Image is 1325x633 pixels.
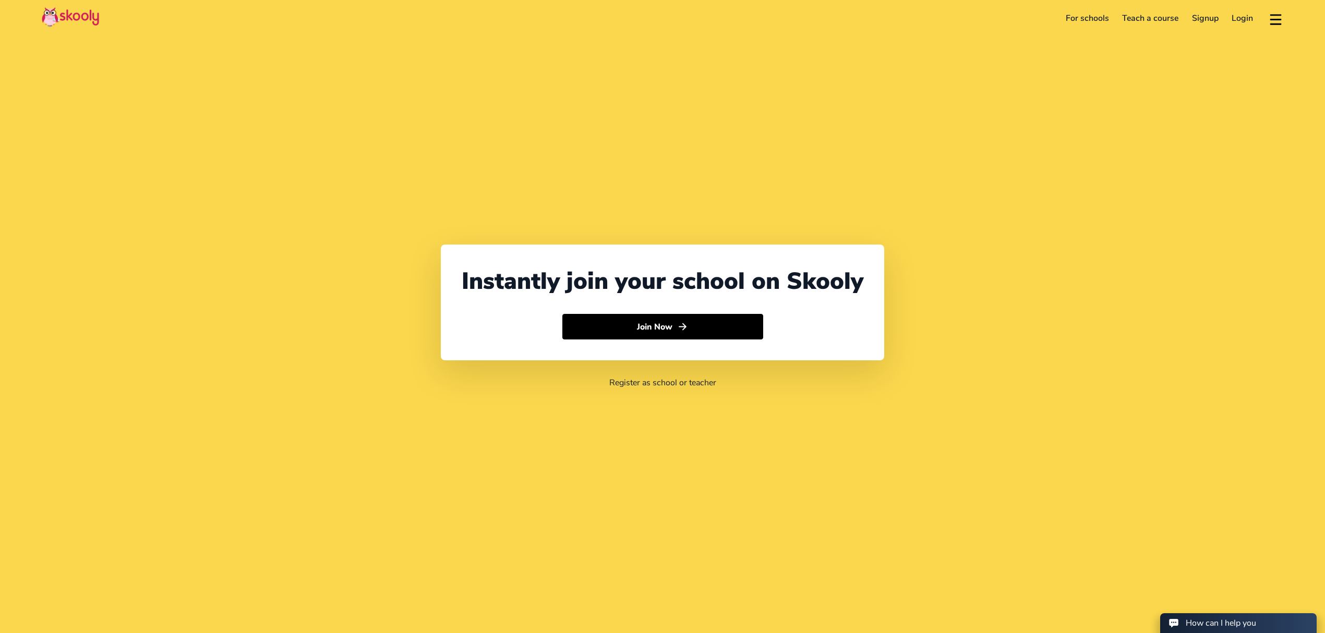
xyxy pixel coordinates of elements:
a: Register as school or teacher [609,377,716,388]
a: Login [1225,10,1260,27]
ion-icon: arrow forward outline [677,321,688,332]
button: Join Nowarrow forward outline [562,314,763,340]
a: For schools [1059,10,1116,27]
button: menu outline [1268,10,1283,27]
img: Skooly [42,7,99,27]
a: Teach a course [1115,10,1185,27]
div: Instantly join your school on Skooly [462,265,863,297]
a: Signup [1185,10,1225,27]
